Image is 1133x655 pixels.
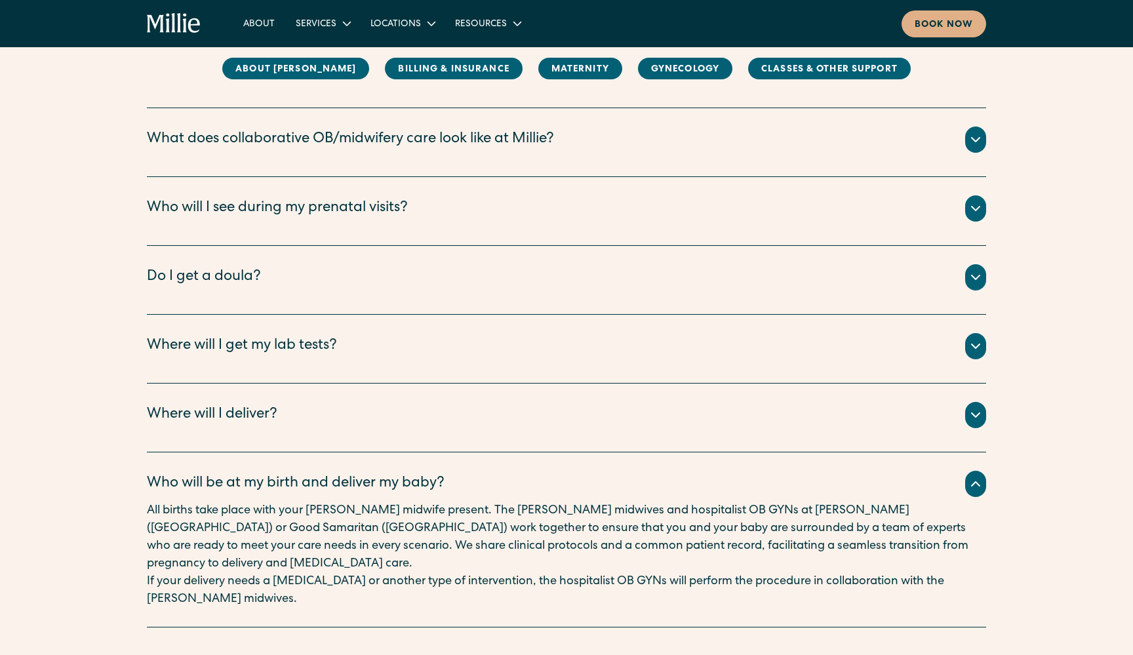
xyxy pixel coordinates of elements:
p: All births take place with your [PERSON_NAME] midwife present. The [PERSON_NAME] midwives and hos... [147,502,986,573]
div: What does collaborative OB/midwifery care look like at Millie? [147,129,554,151]
a: Book now [902,10,986,37]
div: Locations [370,18,421,31]
div: Resources [455,18,507,31]
div: Book now [915,18,973,32]
a: home [147,13,201,34]
div: Where will I get my lab tests? [147,336,337,357]
a: Gynecology [638,58,732,79]
div: Resources [445,12,530,34]
div: Services [285,12,360,34]
div: Who will be at my birth and deliver my baby? [147,473,445,495]
a: Classes & Other Support [748,58,911,79]
div: Do I get a doula? [147,267,261,288]
a: MAternity [538,58,622,79]
div: Where will I deliver? [147,405,277,426]
a: About [PERSON_NAME] [222,58,369,79]
div: Services [296,18,336,31]
a: About [233,12,285,34]
p: If your delivery needs a [MEDICAL_DATA] or another type of intervention, the hospitalist OB GYNs ... [147,573,986,608]
div: Locations [360,12,445,34]
div: Who will I see during my prenatal visits? [147,198,408,220]
a: Billing & Insurance [385,58,522,79]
